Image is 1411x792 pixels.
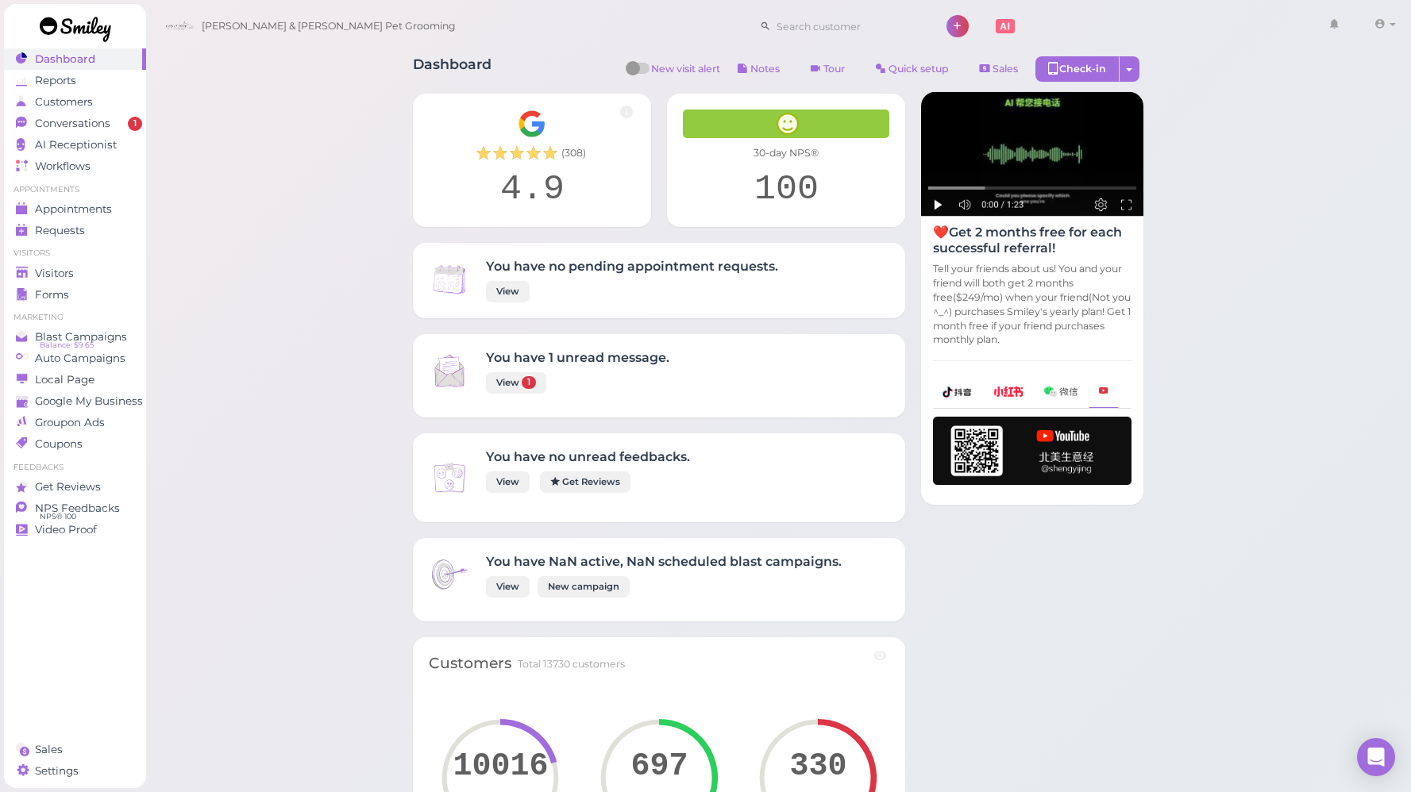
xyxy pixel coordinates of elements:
[4,760,146,782] a: Settings
[4,263,146,284] a: Visitors
[4,220,146,241] a: Requests
[993,63,1018,75] span: Sales
[35,224,85,237] span: Requests
[4,462,146,473] li: Feedbacks
[4,156,146,177] a: Workflows
[993,386,1024,397] img: xhs-786d23addd57f6a2be217d5a65f4ab6b.png
[4,739,146,760] a: Sales
[4,326,146,348] a: Blast Campaigns Balance: $9.65
[561,146,586,160] span: ( 308 )
[35,764,79,778] span: Settings
[4,369,146,390] a: Local Page
[651,62,720,86] span: New visit alert
[35,52,95,66] span: Dashboard
[40,339,94,352] span: Balance: $9.65
[4,134,146,156] a: AI Receptionist
[771,13,925,39] input: Search customer
[4,390,146,412] a: Google My Business
[486,471,530,493] a: View
[943,386,973,398] img: douyin-2727e60b7b0d5d1bbe969c21619e8014.png
[35,743,63,756] span: Sales
[4,248,146,259] li: Visitors
[486,372,546,394] a: View 1
[35,437,83,451] span: Coupons
[862,56,962,82] a: Quick setup
[1035,56,1120,82] div: Check-in
[4,184,146,195] li: Appointments
[429,350,470,391] img: Inbox
[966,56,1031,82] a: Sales
[683,168,889,211] div: 100
[35,202,112,216] span: Appointments
[35,74,76,87] span: Reports
[35,416,105,429] span: Groupon Ads
[35,138,117,152] span: AI Receptionist
[4,519,146,540] a: Video Proof
[429,653,511,675] div: Customers
[4,70,146,91] a: Reports
[921,92,1143,217] img: AI receptionist
[4,113,146,134] a: Conversations 1
[4,284,146,306] a: Forms
[35,330,127,344] span: Blast Campaigns
[4,198,146,220] a: Appointments
[128,117,142,131] span: 1
[486,259,778,274] h4: You have no pending appointment requests.
[933,225,1131,255] h4: ❤️Get 2 months free for each successful referral!
[35,502,120,515] span: NPS Feedbacks
[933,262,1131,347] p: Tell your friends about us! You and your friend will both get 2 months free($249/mo) when your fr...
[486,281,530,302] a: View
[429,554,470,595] img: Inbox
[486,554,842,569] h4: You have NaN active, NaN scheduled blast campaigns.
[486,576,530,598] a: View
[724,56,793,82] button: Notes
[4,312,146,323] li: Marketing
[413,56,492,86] h1: Dashboard
[797,56,858,82] a: Tour
[4,48,146,70] a: Dashboard
[486,350,669,365] h4: You have 1 unread message.
[540,471,630,493] a: Get Reviews
[202,4,456,48] span: [PERSON_NAME] & [PERSON_NAME] Pet Grooming
[522,376,536,389] span: 1
[35,117,110,130] span: Conversations
[4,91,146,113] a: Customers
[4,348,146,369] a: Auto Campaigns
[35,394,143,408] span: Google My Business
[4,433,146,455] a: Coupons
[518,110,546,138] img: Google__G__Logo-edd0e34f60d7ca4a2f4ece79cff21ae3.svg
[429,259,470,300] img: Inbox
[4,476,146,498] a: Get Reviews
[933,417,1131,485] img: youtube-h-92280983ece59b2848f85fc261e8ffad.png
[35,267,74,280] span: Visitors
[486,449,690,464] h4: You have no unread feedbacks.
[40,510,76,523] span: NPS® 100
[683,146,889,160] div: 30-day NPS®
[518,657,625,671] div: Total 13730 customers
[4,412,146,433] a: Groupon Ads
[538,576,630,598] a: New campaign
[35,373,94,386] span: Local Page
[1357,738,1395,776] div: Open Intercom Messenger
[35,480,101,494] span: Get Reviews
[35,160,91,173] span: Workflows
[35,523,97,536] span: Video Proof
[429,168,635,211] div: 4.9
[4,498,146,519] a: NPS Feedbacks NPS® 100
[429,457,470,498] img: Inbox
[35,352,125,365] span: Auto Campaigns
[35,95,93,109] span: Customers
[35,288,69,302] span: Forms
[1044,386,1078,397] img: wechat-a99521bb4f7854bbf8f190d1356e2cdb.png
